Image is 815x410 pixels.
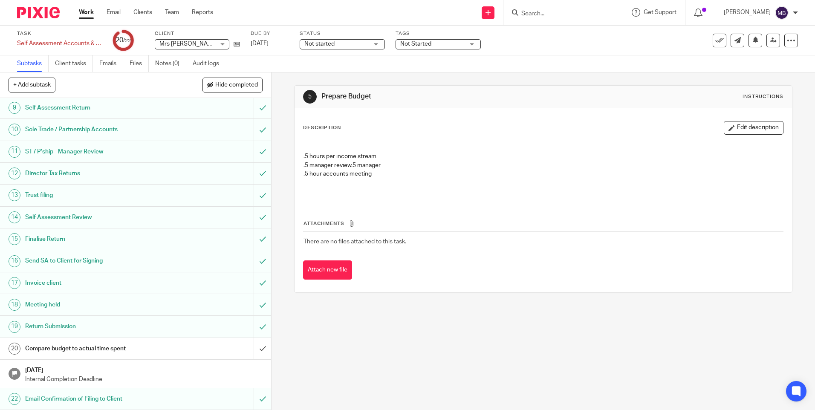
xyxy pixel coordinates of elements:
[25,320,172,333] h1: Return Submission
[304,41,335,47] span: Not started
[17,30,102,37] label: Task
[155,55,186,72] a: Notes (0)
[25,298,172,311] h1: Meeting held
[123,38,131,43] small: /22
[251,30,289,37] label: Due by
[9,343,20,355] div: 20
[9,189,20,201] div: 13
[25,101,172,114] h1: Self Assessment Return
[9,167,20,179] div: 12
[303,170,783,178] p: .5 hour accounts meeting
[17,39,102,48] div: Self Assessment Accounts & Tax Returns
[17,39,102,48] div: Self Assessment Accounts &amp; Tax Returns
[9,211,20,223] div: 14
[303,239,406,245] span: There are no files attached to this task.
[300,30,385,37] label: Status
[9,321,20,333] div: 19
[25,375,263,384] p: Internal Completion Deadline
[107,8,121,17] a: Email
[303,221,344,226] span: Attachments
[25,123,172,136] h1: Sole Trade / Partnership Accounts
[9,146,20,158] div: 11
[9,233,20,245] div: 15
[520,10,597,18] input: Search
[9,78,55,92] button: + Add subtask
[202,78,263,92] button: Hide completed
[9,277,20,289] div: 17
[193,55,225,72] a: Audit logs
[25,393,172,405] h1: Email Confirmation of Filing to Client
[25,233,172,245] h1: Finalise Return
[165,8,179,17] a: Team
[743,93,783,100] div: Instructions
[159,41,266,47] span: Mrs [PERSON_NAME] [PERSON_NAME]
[303,124,341,131] p: Description
[25,364,263,375] h1: [DATE]
[25,211,172,224] h1: Self Assessment Review
[9,299,20,311] div: 18
[25,254,172,267] h1: Send SA to Client for Signing
[25,145,172,158] h1: ST / P'ship - Manager Review
[192,8,213,17] a: Reports
[25,189,172,202] h1: Trust filing
[116,35,131,45] div: 20
[9,255,20,267] div: 16
[321,92,561,101] h1: Prepare Budget
[251,40,269,46] span: [DATE]
[17,7,60,18] img: Pixie
[25,167,172,180] h1: Director Tax Returns
[303,260,352,280] button: Attach new file
[644,9,676,15] span: Get Support
[17,55,49,72] a: Subtasks
[303,90,317,104] div: 5
[724,121,783,135] button: Edit description
[55,55,93,72] a: Client tasks
[130,55,149,72] a: Files
[155,30,240,37] label: Client
[25,277,172,289] h1: Invoice client
[396,30,481,37] label: Tags
[400,41,431,47] span: Not Started
[99,55,123,72] a: Emails
[303,144,783,170] p: .5 hours per income stream .5 manager review .5 manager
[9,124,20,136] div: 10
[724,8,771,17] p: [PERSON_NAME]
[775,6,789,20] img: svg%3E
[215,82,258,89] span: Hide completed
[79,8,94,17] a: Work
[9,393,20,405] div: 22
[133,8,152,17] a: Clients
[25,342,172,355] h1: Compare budget to actual time spent
[9,102,20,114] div: 9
